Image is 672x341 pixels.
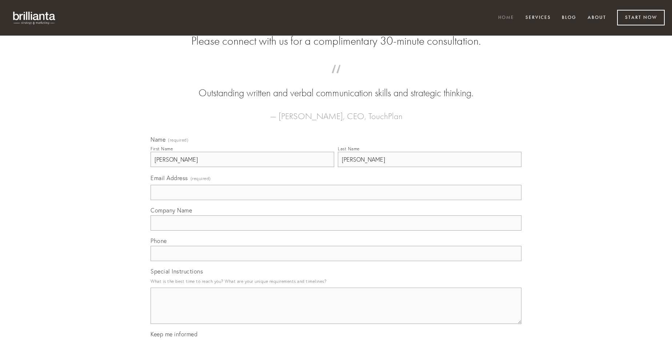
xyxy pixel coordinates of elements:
[162,100,510,123] figcaption: — [PERSON_NAME], CEO, TouchPlan
[191,174,211,183] span: (required)
[7,7,62,28] img: brillianta - research, strategy, marketing
[151,34,521,48] h2: Please connect with us for a complimentary 30-minute consultation.
[151,146,173,151] div: First Name
[583,12,611,24] a: About
[162,72,510,100] blockquote: Outstanding written and verbal communication skills and strategic thinking.
[151,207,192,214] span: Company Name
[151,268,203,275] span: Special Instructions
[521,12,556,24] a: Services
[162,72,510,86] span: “
[151,330,197,338] span: Keep me informed
[338,146,360,151] div: Last Name
[617,10,665,25] a: Start Now
[151,136,165,143] span: Name
[151,174,188,182] span: Email Address
[493,12,519,24] a: Home
[168,138,188,142] span: (required)
[151,237,167,244] span: Phone
[557,12,581,24] a: Blog
[151,276,521,286] p: What is the best time to reach you? What are your unique requirements and timelines?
